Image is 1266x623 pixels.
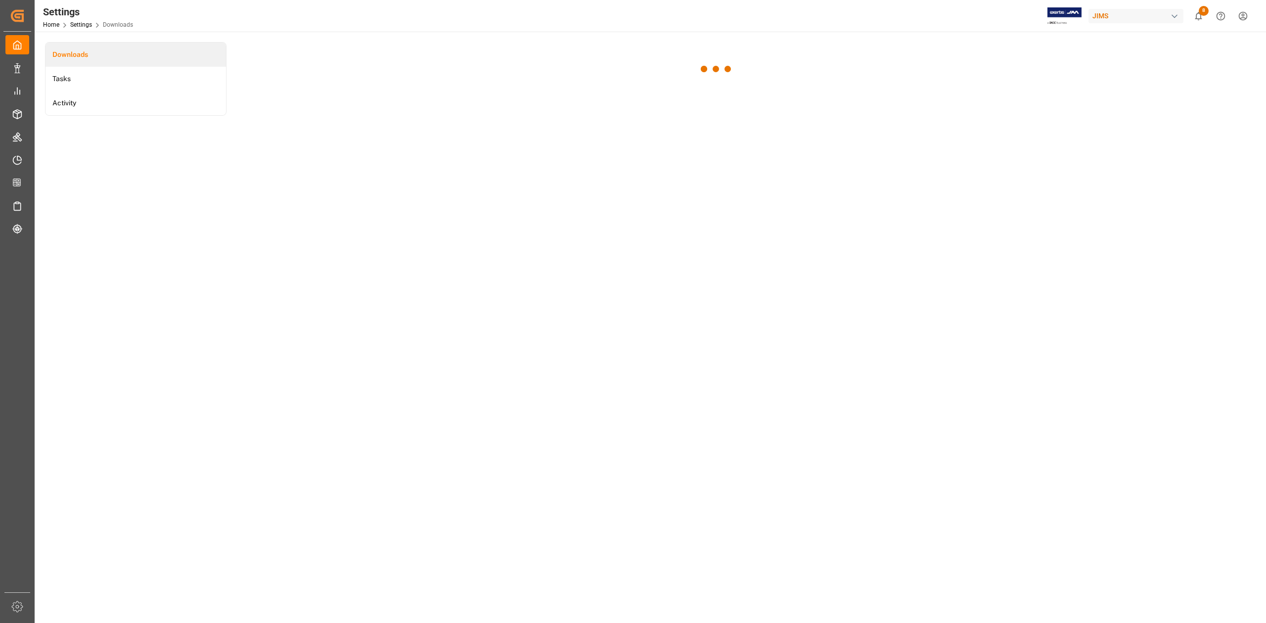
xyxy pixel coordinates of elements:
a: Home [43,21,59,28]
a: Activity [45,91,226,115]
span: 8 [1199,6,1209,16]
button: JIMS [1088,6,1187,25]
div: Settings [43,4,133,19]
button: show 8 new notifications [1187,5,1210,27]
img: Exertis%20JAM%20-%20Email%20Logo.jpg_1722504956.jpg [1047,7,1082,25]
a: Downloads [45,43,226,67]
button: Help Center [1210,5,1232,27]
div: JIMS [1088,9,1183,23]
a: Settings [70,21,92,28]
a: Tasks [45,67,226,91]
